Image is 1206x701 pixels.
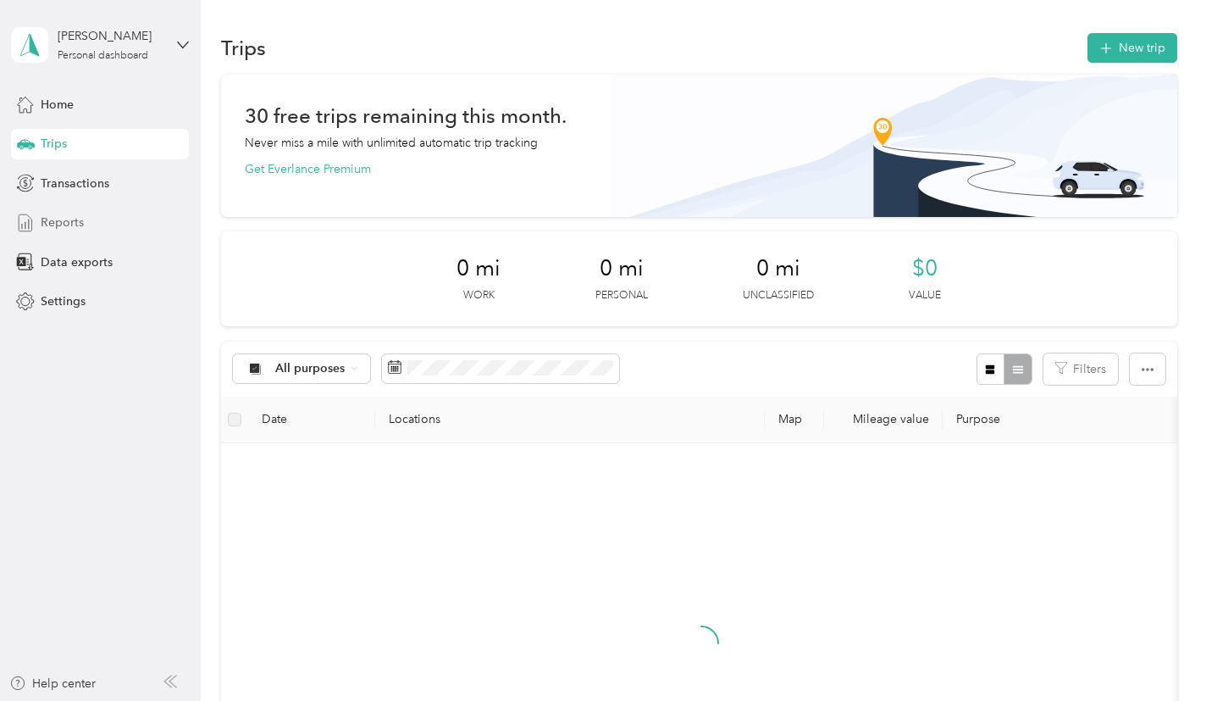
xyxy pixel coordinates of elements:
[248,397,375,443] th: Date
[245,160,371,178] button: Get Everlance Premium
[456,255,501,282] span: 0 mi
[245,134,538,152] p: Never miss a mile with unlimited automatic trip tracking
[275,363,346,375] span: All purposes
[909,288,941,303] p: Value
[463,288,495,303] p: Work
[41,96,74,114] span: Home
[41,135,67,153] span: Trips
[41,214,84,231] span: Reports
[41,292,86,310] span: Settings
[765,397,824,443] th: Map
[58,27,163,45] div: [PERSON_NAME]
[9,675,96,693] button: Help center
[1087,33,1177,63] button: New trip
[1043,353,1118,385] button: Filters
[595,288,648,303] p: Personal
[600,255,644,282] span: 0 mi
[58,51,148,61] div: Personal dashboard
[1111,606,1206,701] iframe: Everlance-gr Chat Button Frame
[756,255,800,282] span: 0 mi
[943,397,1180,443] th: Purpose
[245,107,567,125] h1: 30 free trips remaining this month.
[221,39,266,57] h1: Trips
[41,253,113,271] span: Data exports
[824,397,943,443] th: Mileage value
[611,75,1177,217] img: Banner
[912,255,938,282] span: $0
[41,175,109,192] span: Transactions
[743,288,814,303] p: Unclassified
[375,397,765,443] th: Locations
